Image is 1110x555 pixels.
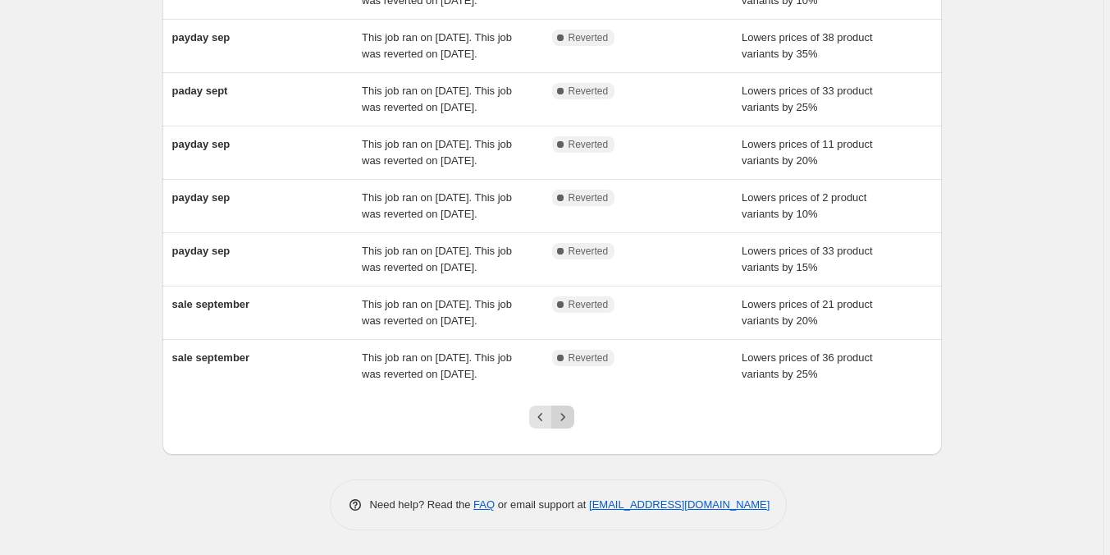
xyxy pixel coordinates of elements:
[569,138,609,151] span: Reverted
[742,245,873,273] span: Lowers prices of 33 product variants by 15%
[495,498,589,511] span: or email support at
[172,31,231,44] span: payday sep
[551,406,574,429] button: Next
[569,351,609,365] span: Reverted
[742,191,866,220] span: Lowers prices of 2 product variants by 10%
[172,298,250,310] span: sale september
[742,138,873,167] span: Lowers prices of 11 product variants by 20%
[589,498,770,511] a: [EMAIL_ADDRESS][DOMAIN_NAME]
[172,138,231,150] span: payday sep
[362,351,512,380] span: This job ran on [DATE]. This job was reverted on [DATE].
[362,298,512,327] span: This job ran on [DATE]. This job was reverted on [DATE].
[529,406,552,429] button: Previous
[172,85,228,97] span: paday sept
[362,245,512,273] span: This job ran on [DATE]. This job was reverted on [DATE].
[362,138,512,167] span: This job ran on [DATE]. This job was reverted on [DATE].
[569,298,609,311] span: Reverted
[569,85,609,98] span: Reverted
[362,191,512,220] span: This job ran on [DATE]. This job was reverted on [DATE].
[742,85,873,113] span: Lowers prices of 33 product variants by 25%
[529,406,574,429] nav: Pagination
[742,351,873,380] span: Lowers prices of 36 product variants by 25%
[569,245,609,258] span: Reverted
[742,31,873,60] span: Lowers prices of 38 product variants by 35%
[473,498,495,511] a: FAQ
[742,298,873,327] span: Lowers prices of 21 product variants by 20%
[172,351,250,364] span: sale september
[569,31,609,44] span: Reverted
[362,31,512,60] span: This job ran on [DATE]. This job was reverted on [DATE].
[370,498,474,511] span: Need help? Read the
[362,85,512,113] span: This job ran on [DATE]. This job was reverted on [DATE].
[172,245,231,257] span: payday sep
[569,191,609,204] span: Reverted
[172,191,231,204] span: payday sep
